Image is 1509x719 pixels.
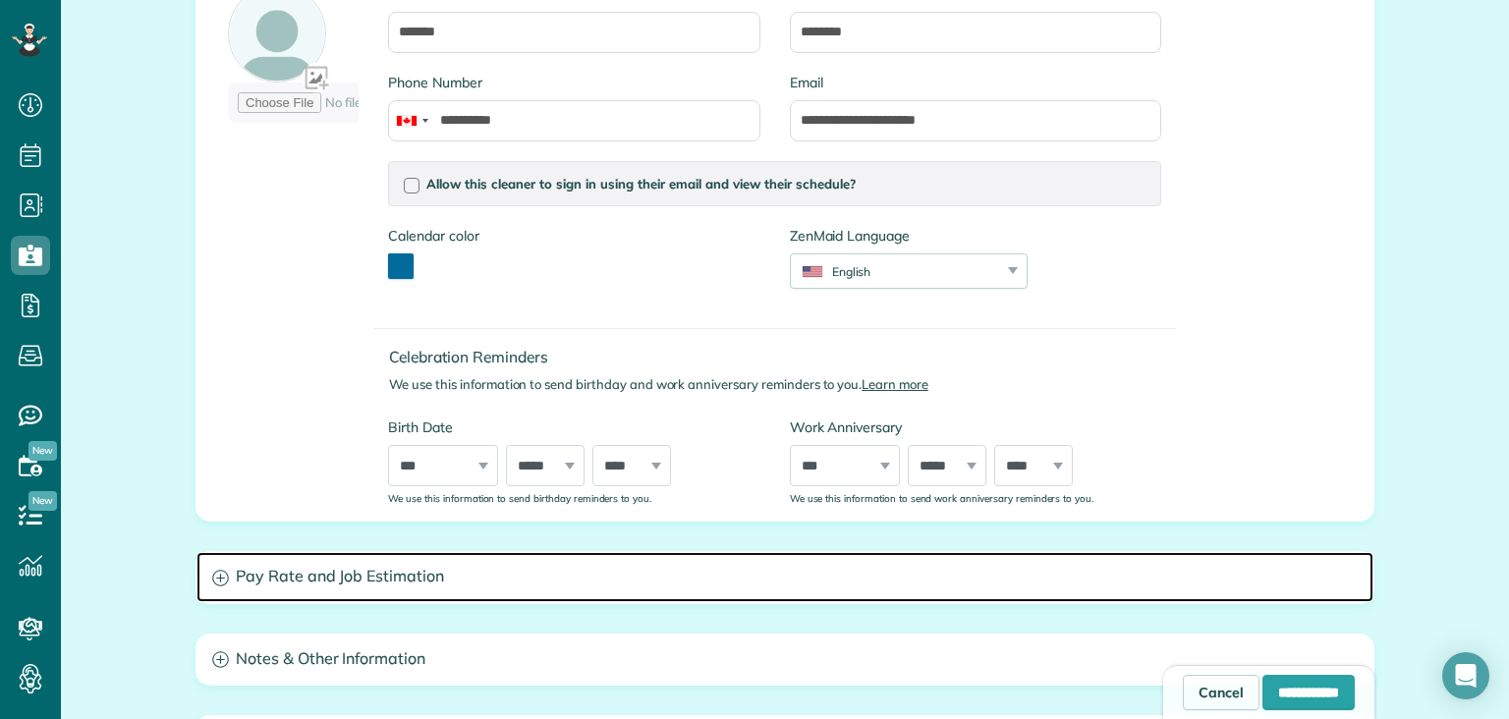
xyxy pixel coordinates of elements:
label: Email [790,73,1161,92]
label: Phone Number [388,73,759,92]
div: Canada: +1 [389,101,434,140]
label: Birth Date [388,417,759,437]
a: Cancel [1183,675,1259,710]
p: We use this information to send birthday and work anniversary reminders to you. [389,375,1176,394]
a: Notes & Other Information [196,635,1373,685]
span: New [28,491,57,511]
a: Learn more [862,376,928,392]
div: Open Intercom Messenger [1442,652,1489,699]
sub: We use this information to send work anniversary reminders to you. [790,492,1093,504]
button: toggle color picker dialog [388,253,414,279]
h4: Celebration Reminders [389,349,1176,365]
label: ZenMaid Language [790,226,1028,246]
span: New [28,441,57,461]
span: Allow this cleaner to sign in using their email and view their schedule? [426,176,856,192]
label: Work Anniversary [790,417,1161,437]
label: Calendar color [388,226,478,246]
div: English [791,263,1002,280]
sub: We use this information to send birthday reminders to you. [388,492,651,504]
a: Pay Rate and Job Estimation [196,552,1373,602]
